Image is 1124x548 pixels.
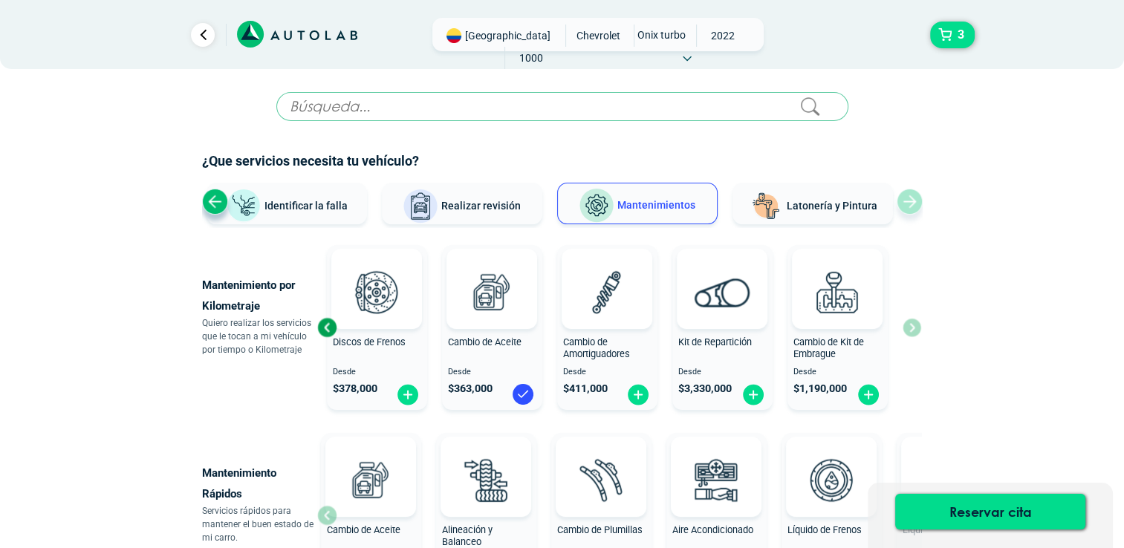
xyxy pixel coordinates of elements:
span: CHEVROLET [572,25,625,47]
button: 3 [930,22,975,48]
p: Quiero realizar los servicios que le tocan a mi vehículo por tiempo o Kilometraje [202,316,317,356]
span: 1000 [505,47,558,69]
img: cambio_de_aceite-v3.svg [338,447,403,512]
span: Mantenimientos [617,199,695,211]
span: $ 1,190,000 [793,382,847,395]
button: Cambio de Amortiguadores Desde $411,000 [557,245,657,410]
span: Desde [678,368,767,377]
button: Mantenimientos [557,183,718,224]
img: plumillas-v3.svg [568,447,634,512]
img: Realizar revisión [403,189,438,224]
p: Servicios rápidos para mantener el buen estado de mi carro. [202,504,317,544]
span: Realizar revisión [441,200,521,212]
img: AD0BCuuxAAAAAElFTkSuQmCC [694,440,738,484]
img: AD0BCuuxAAAAAElFTkSuQmCC [579,440,623,484]
span: ONIX TURBO [634,25,687,45]
img: aire_acondicionado-v3.svg [683,447,749,512]
a: Ir al paso anterior [191,23,215,47]
span: Desde [333,368,421,377]
button: Reservar cita [895,494,1085,529]
button: Realizar revisión [382,183,542,224]
img: fi_plus-circle2.svg [741,383,765,406]
img: Latonería y Pintura [748,189,784,224]
div: Previous slide [202,189,228,215]
span: 2022 [697,25,750,47]
img: kit_de_embrague-v3.svg [805,259,870,324]
p: Mantenimiento por Kilometraje [202,275,317,316]
span: Cambio de Plumillas [557,524,643,535]
span: Alineación y Balanceo [442,524,493,548]
span: Desde [793,368,882,377]
img: Identificar la falla [226,189,261,224]
button: Cambio de Kit de Embrague Desde $1,190,000 [787,245,888,410]
img: blue-check.svg [511,382,535,406]
span: Cambio de Aceite [327,524,400,535]
img: frenos2-v3.svg [344,259,409,324]
img: Flag of COLOMBIA [446,28,461,43]
span: Aire Acondicionado [672,524,753,535]
span: $ 411,000 [563,382,608,395]
img: AD0BCuuxAAAAAElFTkSuQmCC [815,252,860,296]
span: [GEOGRAPHIC_DATA] [465,28,550,43]
img: AD0BCuuxAAAAAElFTkSuQmCC [809,440,854,484]
span: Desde [563,368,652,377]
img: fi_plus-circle2.svg [626,383,650,406]
span: Cambio de Kit de Embrague [793,336,864,360]
span: Identificar la falla [264,199,348,211]
span: Desde [448,368,536,377]
span: 3 [954,22,968,48]
img: correa_de_reparticion-v3.svg [695,278,750,307]
img: liquido_frenos-v3.svg [799,447,864,512]
h2: ¿Que servicios necesita tu vehículo? [202,151,923,171]
img: cambio_de_aceite-v3.svg [459,259,524,324]
img: liquido_refrigerante-v3.svg [914,447,979,512]
span: $ 3,330,000 [678,382,732,395]
button: Cambio de Aceite Desde $363,000 [442,245,542,410]
img: AD0BCuuxAAAAAElFTkSuQmCC [348,440,393,484]
span: $ 378,000 [333,382,377,395]
img: Mantenimientos [579,188,614,224]
img: AD0BCuuxAAAAAElFTkSuQmCC [464,440,508,484]
button: Discos de Frenos Desde $378,000 [327,245,427,410]
p: Mantenimiento Rápidos [202,463,317,504]
img: AD0BCuuxAAAAAElFTkSuQmCC [585,252,629,296]
div: Previous slide [316,316,338,339]
button: Kit de Repartición Desde $3,330,000 [672,245,773,410]
span: Líquido de Frenos [787,524,862,535]
button: Latonería y Pintura [732,183,893,224]
img: fi_plus-circle2.svg [396,383,420,406]
button: Identificar la falla [207,183,367,224]
span: Cambio de Amortiguadores [563,336,630,360]
img: alineacion_y_balanceo-v3.svg [453,447,519,512]
span: Discos de Frenos [333,336,406,348]
img: amortiguadores-v3.svg [574,259,640,324]
span: Kit de Repartición [678,336,752,348]
span: $ 363,000 [448,382,493,395]
img: fi_plus-circle2.svg [857,383,880,406]
img: AD0BCuuxAAAAAElFTkSuQmCC [354,252,399,296]
img: AD0BCuuxAAAAAElFTkSuQmCC [470,252,514,296]
input: Búsqueda... [276,92,848,121]
span: Cambio de Aceite [448,336,522,348]
img: AD0BCuuxAAAAAElFTkSuQmCC [700,252,744,296]
span: Latonería y Pintura [787,200,877,212]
